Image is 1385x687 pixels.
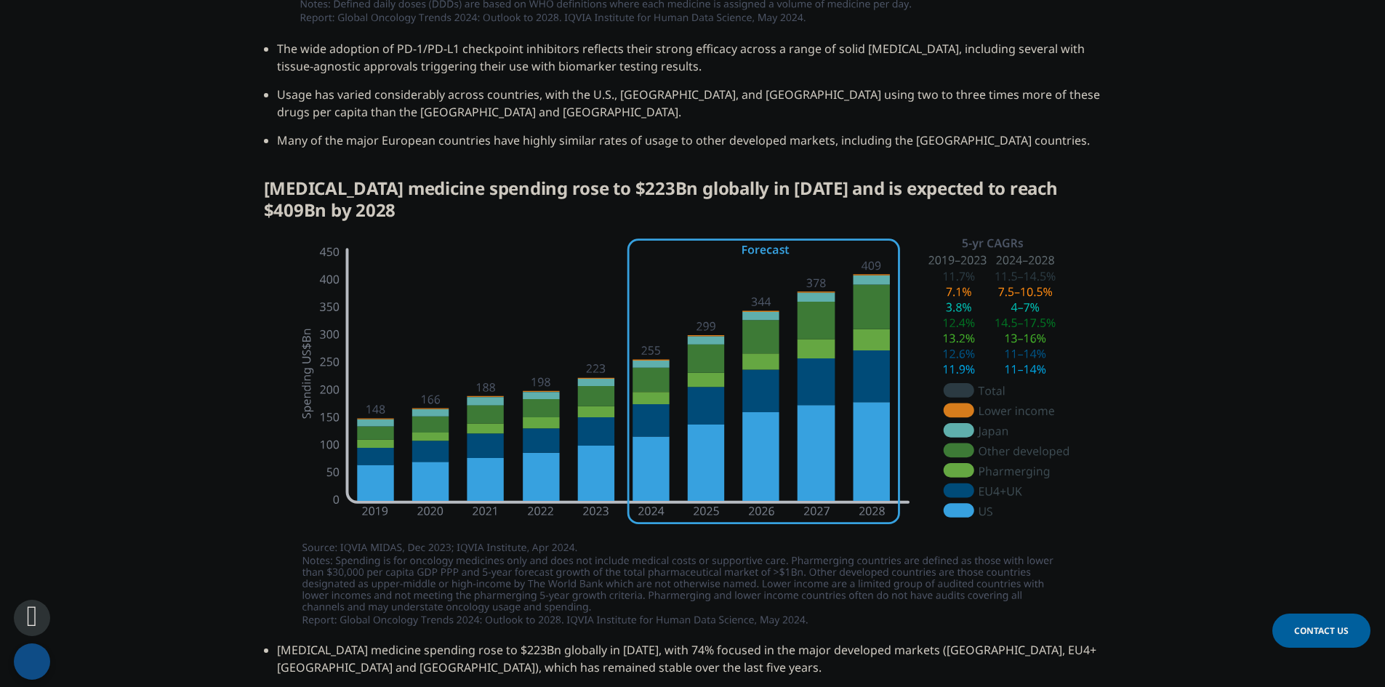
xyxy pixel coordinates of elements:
li: [MEDICAL_DATA] medicine spending rose to $223Bn globally in [DATE], with 74% focused in the major... [277,641,1122,687]
span: Contact Us [1294,624,1349,637]
li: The wide adoption of PD-1/PD-L1 checkpoint inhibitors reflects their strong efficacy across a ran... [277,40,1122,86]
h5: [MEDICAL_DATA] medicine spending rose to $223Bn globally in [DATE] and is expected to reach $409B... [264,177,1122,232]
li: Usage has varied considerably across countries, with the U.S., [GEOGRAPHIC_DATA], and [GEOGRAPHIC... [277,86,1122,132]
a: Contact Us [1272,614,1370,648]
button: Cookies Settings [14,643,50,680]
li: Many of the major European countries have highly similar rates of usage to other developed market... [277,132,1122,160]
